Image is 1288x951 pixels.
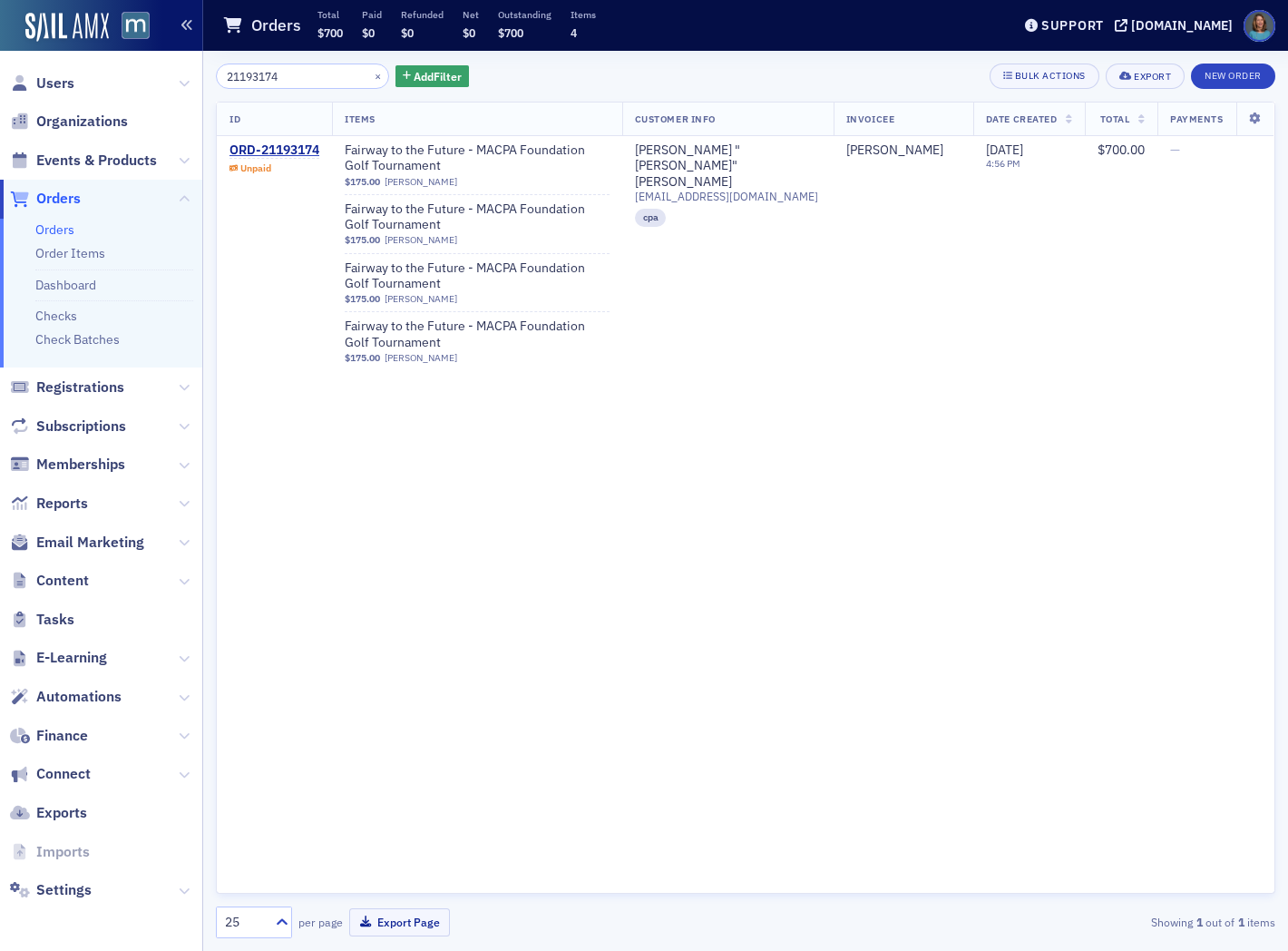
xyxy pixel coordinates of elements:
[345,176,380,188] span: $175.00
[846,113,894,125] span: Invoicee
[1015,71,1086,81] div: Bulk Actions
[36,494,88,514] span: Reports
[36,189,81,209] span: Orders
[846,142,961,159] span: Shelley Keirn
[122,12,150,40] img: SailAMX
[10,533,144,553] a: Email Marketing
[10,764,91,784] a: Connect
[1041,17,1104,34] div: Support
[1106,64,1185,89] button: Export
[36,455,125,475] span: Memberships
[1115,19,1239,32] button: [DOMAIN_NAME]
[36,803,87,823] span: Exports
[1234,914,1247,930] strong: 1
[345,142,610,174] a: Fairway to the Future - MACPA Foundation Golf Tournament
[986,157,1020,170] time: 4:56 PM
[36,842,90,862] span: Imports
[216,64,389,89] input: Search…
[345,113,376,125] span: Items
[1244,10,1275,42] span: Profile
[25,13,109,42] img: SailAMX
[10,494,88,514] a: Reports
[571,8,596,21] p: Items
[10,455,125,475] a: Memberships
[36,726,88,746] span: Finance
[36,880,92,900] span: Settings
[414,68,462,84] span: Add Filter
[1193,914,1205,930] strong: 1
[10,610,74,630] a: Tasks
[10,571,89,591] a: Content
[990,64,1099,89] button: Bulk Actions
[401,25,414,40] span: $0
[345,352,380,364] span: $175.00
[846,142,943,159] a: [PERSON_NAME]
[463,8,479,21] p: Net
[35,221,74,238] a: Orders
[298,914,343,930] label: per page
[36,151,157,171] span: Events & Products
[35,245,105,261] a: Order Items
[36,687,122,707] span: Automations
[498,8,551,21] p: Outstanding
[986,113,1057,125] span: Date Created
[345,260,610,292] a: Fairway to the Future - MACPA Foundation Golf Tournament
[635,113,716,125] span: Customer Info
[36,764,91,784] span: Connect
[385,234,457,246] a: [PERSON_NAME]
[986,142,1023,158] span: [DATE]
[395,65,470,88] button: AddFilter
[1098,142,1145,158] span: $700.00
[240,162,271,174] div: Unpaid
[1191,66,1275,83] a: New Order
[635,142,821,191] a: [PERSON_NAME] "[PERSON_NAME]" [PERSON_NAME]
[36,74,74,93] span: Users
[10,726,88,746] a: Finance
[36,571,89,591] span: Content
[401,8,444,21] p: Refunded
[10,112,128,132] a: Organizations
[10,648,107,668] a: E-Learning
[10,880,92,900] a: Settings
[10,803,87,823] a: Exports
[1134,72,1171,82] div: Export
[10,151,157,171] a: Events & Products
[225,913,265,932] div: 25
[385,352,457,364] a: [PERSON_NAME]
[1100,113,1130,125] span: Total
[345,319,610,350] a: Fairway to the Future - MACPA Foundation Golf Tournament
[10,189,81,209] a: Orders
[345,293,380,305] span: $175.00
[463,25,475,40] span: $0
[36,417,126,436] span: Subscriptions
[498,25,523,40] span: $700
[35,331,120,348] a: Check Batches
[362,8,382,21] p: Paid
[229,142,319,159] a: ORD-21193174
[10,842,90,862] a: Imports
[385,176,457,188] a: [PERSON_NAME]
[109,12,150,43] a: View Homepage
[229,113,240,125] span: ID
[317,8,343,21] p: Total
[36,112,128,132] span: Organizations
[35,308,77,324] a: Checks
[10,687,122,707] a: Automations
[36,533,144,553] span: Email Marketing
[1191,64,1275,89] button: New Order
[345,234,380,246] span: $175.00
[35,277,96,293] a: Dashboard
[635,209,667,227] div: cpa
[36,377,124,397] span: Registrations
[385,293,457,305] a: [PERSON_NAME]
[345,201,610,233] a: Fairway to the Future - MACPA Foundation Golf Tournament
[635,190,818,203] span: [EMAIL_ADDRESS][DOMAIN_NAME]
[251,15,301,36] h1: Orders
[1170,113,1223,125] span: Payments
